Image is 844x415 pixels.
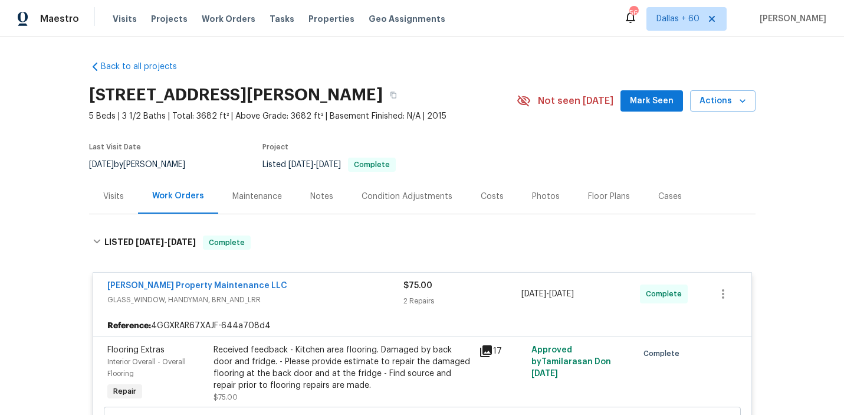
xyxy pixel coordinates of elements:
div: 565 [629,7,638,19]
div: by [PERSON_NAME] [89,158,199,172]
span: Listed [262,161,396,169]
div: Received feedback - Kitchen area flooring. Damaged by back door and fridge. - Please provide esti... [214,344,472,391]
span: [DATE] [136,238,164,246]
div: Maintenance [232,191,282,202]
span: Dallas + 60 [656,13,699,25]
b: Reference: [107,320,151,332]
span: [DATE] [521,290,546,298]
span: [DATE] [89,161,114,169]
span: [DATE] [549,290,574,298]
button: Mark Seen [620,90,683,112]
span: GLASS_WINDOW, HANDYMAN, BRN_AND_LRR [107,294,403,306]
span: Complete [643,348,684,360]
span: Geo Assignments [369,13,445,25]
span: - [521,288,574,300]
span: $75.00 [403,282,432,290]
div: Condition Adjustments [362,191,452,202]
span: - [288,161,341,169]
span: Complete [646,288,687,300]
div: Work Orders [152,190,204,202]
span: Repair [109,385,141,397]
button: Copy Address [383,84,404,106]
div: 2 Repairs [403,295,522,307]
span: Maestro [40,13,79,25]
span: Flooring Extras [107,346,165,354]
span: [DATE] [531,370,558,378]
span: Interior Overall - Overall Flooring [107,358,186,377]
span: [DATE] [288,161,313,169]
div: 4GGXRAR67XAJF-644a708d4 [93,315,751,336]
div: 17 [479,344,525,358]
span: Complete [349,161,395,168]
span: Mark Seen [630,94,674,109]
h2: [STREET_ADDRESS][PERSON_NAME] [89,89,383,101]
span: Complete [204,237,249,249]
div: Cases [658,191,682,202]
div: Costs [481,191,504,202]
h6: LISTED [104,236,196,250]
span: [DATE] [316,161,341,169]
button: Actions [690,90,756,112]
div: Notes [310,191,333,202]
div: Floor Plans [588,191,630,202]
span: Project [262,143,288,151]
span: Last Visit Date [89,143,141,151]
a: Back to all projects [89,61,202,73]
div: Photos [532,191,560,202]
span: 5 Beds | 3 1/2 Baths | Total: 3682 ft² | Above Grade: 3682 ft² | Basement Finished: N/A | 2015 [89,110,517,122]
span: [PERSON_NAME] [755,13,826,25]
span: Actions [699,94,746,109]
span: Work Orders [202,13,255,25]
span: Visits [113,13,137,25]
div: LISTED [DATE]-[DATE]Complete [89,224,756,262]
span: Approved by Tamilarasan D on [531,346,611,378]
span: $75.00 [214,394,238,401]
span: - [136,238,196,246]
span: Properties [308,13,354,25]
span: [DATE] [168,238,196,246]
div: Visits [103,191,124,202]
a: [PERSON_NAME] Property Maintenance LLC [107,282,287,290]
span: Tasks [270,15,294,23]
span: Not seen [DATE] [538,95,613,107]
span: Projects [151,13,188,25]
